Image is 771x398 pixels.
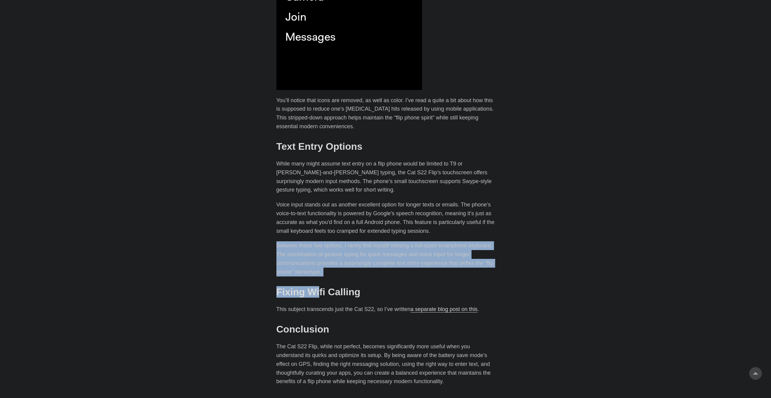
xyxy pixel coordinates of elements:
[276,323,495,335] h2: Conclusion
[276,200,495,235] p: Voice input stands out as another excellent option for longer texts or emails. The phone’s voice-...
[749,367,762,380] a: go to top
[276,141,495,152] h2: Text Entry Options
[276,286,495,298] h2: Fixing Wifi Calling
[276,159,495,194] p: While many might assume text entry on a flip phone would be limited to T9 or [PERSON_NAME]-and-[P...
[276,305,495,314] p: This subject transcends just the Cat S22, so I’ve written .
[411,306,478,312] a: a separate blog post on this
[276,241,495,276] p: Between these two options, I rarely find myself missing a full-sized smartphone keyboard. The com...
[276,96,495,131] p: You’ll notice that icons are removed, as well as color. I’ve read a quite a bit about how this is...
[276,342,495,386] p: The Cat S22 Flip, while not perfect, becomes significantly more useful when you understand its qu...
